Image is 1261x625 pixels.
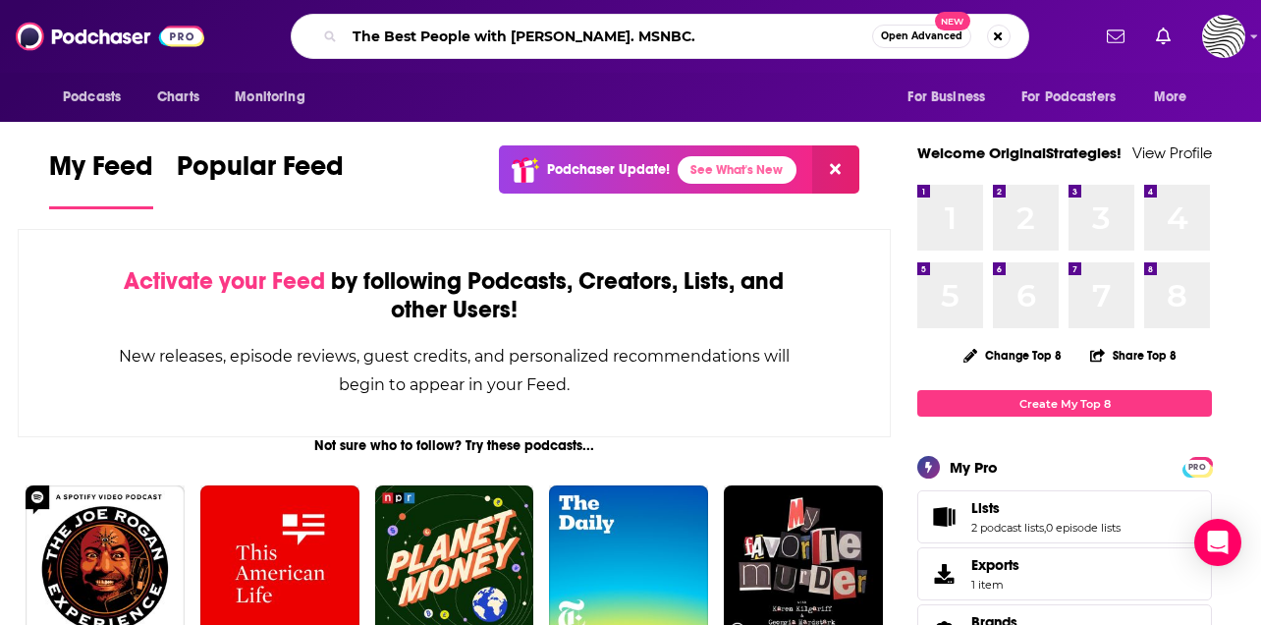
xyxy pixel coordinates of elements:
[16,18,204,55] img: Podchaser - Follow, Share and Rate Podcasts
[49,79,146,116] button: open menu
[894,79,1010,116] button: open menu
[1009,79,1144,116] button: open menu
[917,490,1212,543] span: Lists
[1202,15,1245,58] span: Logged in as OriginalStrategies
[1021,84,1116,111] span: For Podcasters
[881,31,962,41] span: Open Advanced
[345,21,872,52] input: Search podcasts, credits, & more...
[971,556,1019,574] span: Exports
[907,84,985,111] span: For Business
[917,390,1212,417] a: Create My Top 8
[157,84,199,111] span: Charts
[1202,15,1245,58] img: User Profile
[917,143,1122,162] a: Welcome OriginalStrategies!
[63,84,121,111] span: Podcasts
[1154,84,1187,111] span: More
[177,149,344,209] a: Popular Feed
[1185,459,1209,474] a: PRO
[18,437,891,454] div: Not sure who to follow? Try these podcasts...
[1046,521,1121,535] a: 0 episode lists
[1194,519,1241,566] div: Open Intercom Messenger
[1132,143,1212,162] a: View Profile
[971,578,1019,592] span: 1 item
[177,149,344,195] span: Popular Feed
[49,149,153,209] a: My Feed
[678,156,796,184] a: See What's New
[1099,20,1132,53] a: Show notifications dropdown
[924,560,963,588] span: Exports
[872,25,971,48] button: Open AdvancedNew
[291,14,1029,59] div: Search podcasts, credits, & more...
[124,266,325,296] span: Activate your Feed
[221,79,330,116] button: open menu
[49,149,153,195] span: My Feed
[547,161,670,178] p: Podchaser Update!
[117,342,792,399] div: New releases, episode reviews, guest credits, and personalized recommendations will begin to appe...
[235,84,304,111] span: Monitoring
[924,503,963,531] a: Lists
[1044,521,1046,535] span: ,
[971,521,1044,535] a: 2 podcast lists
[950,458,998,477] div: My Pro
[935,12,970,30] span: New
[1148,20,1179,53] a: Show notifications dropdown
[917,547,1212,600] a: Exports
[117,267,792,324] div: by following Podcasts, Creators, Lists, and other Users!
[971,499,1121,517] a: Lists
[971,499,1000,517] span: Lists
[1202,15,1245,58] button: Show profile menu
[1185,460,1209,475] span: PRO
[1140,79,1212,116] button: open menu
[144,79,211,116] a: Charts
[1089,336,1178,374] button: Share Top 8
[952,343,1073,368] button: Change Top 8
